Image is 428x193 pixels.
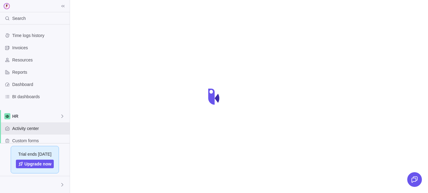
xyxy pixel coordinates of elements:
[24,161,52,167] span: Upgrade now
[12,15,26,21] span: Search
[12,81,67,87] span: Dashboard
[12,45,67,51] span: Invoices
[12,125,67,132] span: Activity center
[202,84,226,109] div: loading
[12,138,67,144] span: Custom forms
[12,57,67,63] span: Resources
[12,32,67,39] span: Time logs history
[12,113,60,119] span: HR
[16,160,54,168] a: Upgrade now
[2,2,11,10] img: logo
[12,94,67,100] span: BI dashboards
[18,151,52,157] span: Trial ends [DATE]
[4,181,11,188] div: Helen Smith
[12,69,67,75] span: Reports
